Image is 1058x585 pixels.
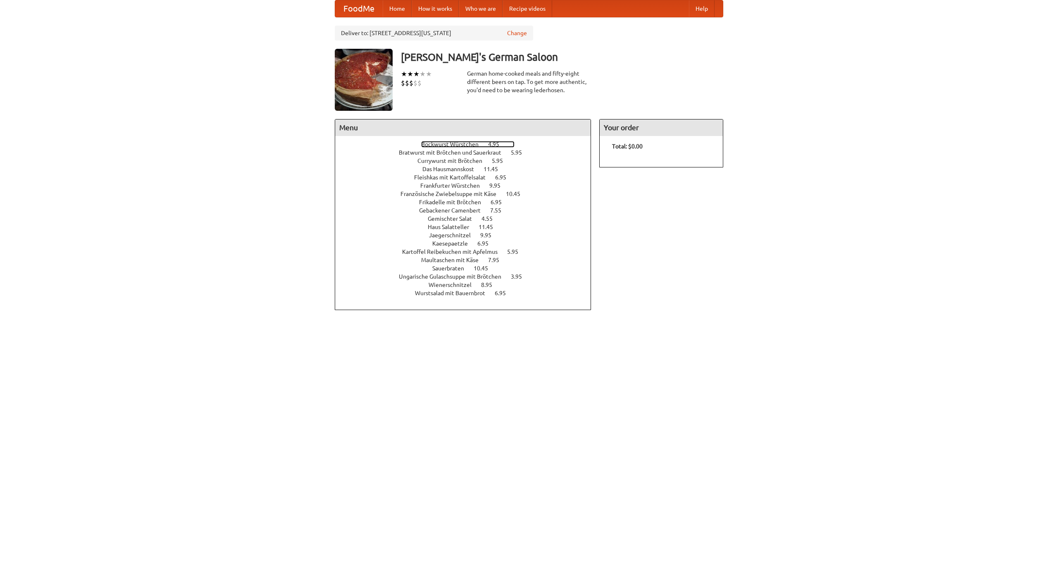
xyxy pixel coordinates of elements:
[419,199,489,205] span: Frikadelle mit Brötchen
[432,240,476,247] span: Kaesepaetzle
[419,199,517,205] a: Frikadelle mit Brötchen 6.95
[419,69,426,79] li: ★
[401,69,407,79] li: ★
[399,273,510,280] span: Ungarische Gulaschsuppe mit Brötchen
[429,282,480,288] span: Wienerschnitzel
[481,215,501,222] span: 4.55
[421,257,515,263] a: Maultaschen mit Käse 7.95
[432,240,504,247] a: Kaesepaetzle 6.95
[419,207,517,214] a: Gebackener Camenbert 7.55
[511,273,530,280] span: 3.95
[417,158,518,164] a: Currywurst mit Brötchen 5.95
[479,224,501,230] span: 11.45
[491,199,510,205] span: 6.95
[495,290,514,296] span: 6.95
[429,282,508,288] a: Wienerschnitzel 8.95
[414,174,494,181] span: Fleishkas mit Kartoffelsalat
[415,290,493,296] span: Wurstsalad mit Bauernbrot
[503,0,552,17] a: Recipe videos
[600,119,723,136] h4: Your order
[484,166,506,172] span: 11.45
[432,265,503,272] a: Sauerbraten 10.45
[432,265,472,272] span: Sauerbraten
[507,248,527,255] span: 5.95
[511,149,530,156] span: 5.95
[422,166,513,172] a: Das Hausmannskost 11.45
[400,191,536,197] a: Französische Zwiebelsuppe mit Käse 10.45
[480,232,500,239] span: 9.95
[402,248,506,255] span: Kartoffel Reibekuchen mit Apfelmus
[417,79,422,88] li: $
[421,257,487,263] span: Maultaschen mit Käse
[420,182,488,189] span: Frankfurter Würstchen
[488,257,508,263] span: 7.95
[428,215,480,222] span: Gemischter Salat
[413,79,417,88] li: $
[459,0,503,17] a: Who we are
[419,207,489,214] span: Gebackener Camenbert
[429,232,507,239] a: Jaegerschnitzel 9.95
[335,0,383,17] a: FoodMe
[413,69,419,79] li: ★
[689,0,715,17] a: Help
[383,0,412,17] a: Home
[492,158,511,164] span: 5.95
[474,265,496,272] span: 10.45
[490,207,510,214] span: 7.55
[415,290,521,296] a: Wurstsalad mit Bauernbrot 6.95
[405,79,409,88] li: $
[335,49,393,111] img: angular.jpg
[489,182,509,189] span: 9.95
[477,240,497,247] span: 6.95
[402,248,534,255] a: Kartoffel Reibekuchen mit Apfelmus 5.95
[399,149,537,156] a: Bratwurst mit Brötchen und Sauerkraut 5.95
[507,29,527,37] a: Change
[428,224,477,230] span: Haus Salatteller
[426,69,432,79] li: ★
[428,224,508,230] a: Haus Salatteller 11.45
[429,232,479,239] span: Jaegerschnitzel
[506,191,529,197] span: 10.45
[495,174,515,181] span: 6.95
[488,141,508,148] span: 4.95
[335,119,591,136] h4: Menu
[481,282,500,288] span: 8.95
[414,174,522,181] a: Fleishkas mit Kartoffelsalat 6.95
[422,166,482,172] span: Das Hausmannskost
[335,26,533,41] div: Deliver to: [STREET_ADDRESS][US_STATE]
[401,79,405,88] li: $
[420,182,516,189] a: Frankfurter Würstchen 9.95
[401,49,723,65] h3: [PERSON_NAME]'s German Saloon
[417,158,491,164] span: Currywurst mit Brötchen
[407,69,413,79] li: ★
[399,273,537,280] a: Ungarische Gulaschsuppe mit Brötchen 3.95
[428,215,508,222] a: Gemischter Salat 4.55
[409,79,413,88] li: $
[412,0,459,17] a: How it works
[467,69,591,94] div: German home-cooked meals and fifty-eight different beers on tap. To get more authentic, you'd nee...
[399,149,510,156] span: Bratwurst mit Brötchen und Sauerkraut
[400,191,505,197] span: Französische Zwiebelsuppe mit Käse
[612,143,643,150] b: Total: $0.00
[421,141,515,148] a: Bockwurst Würstchen 4.95
[421,141,487,148] span: Bockwurst Würstchen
